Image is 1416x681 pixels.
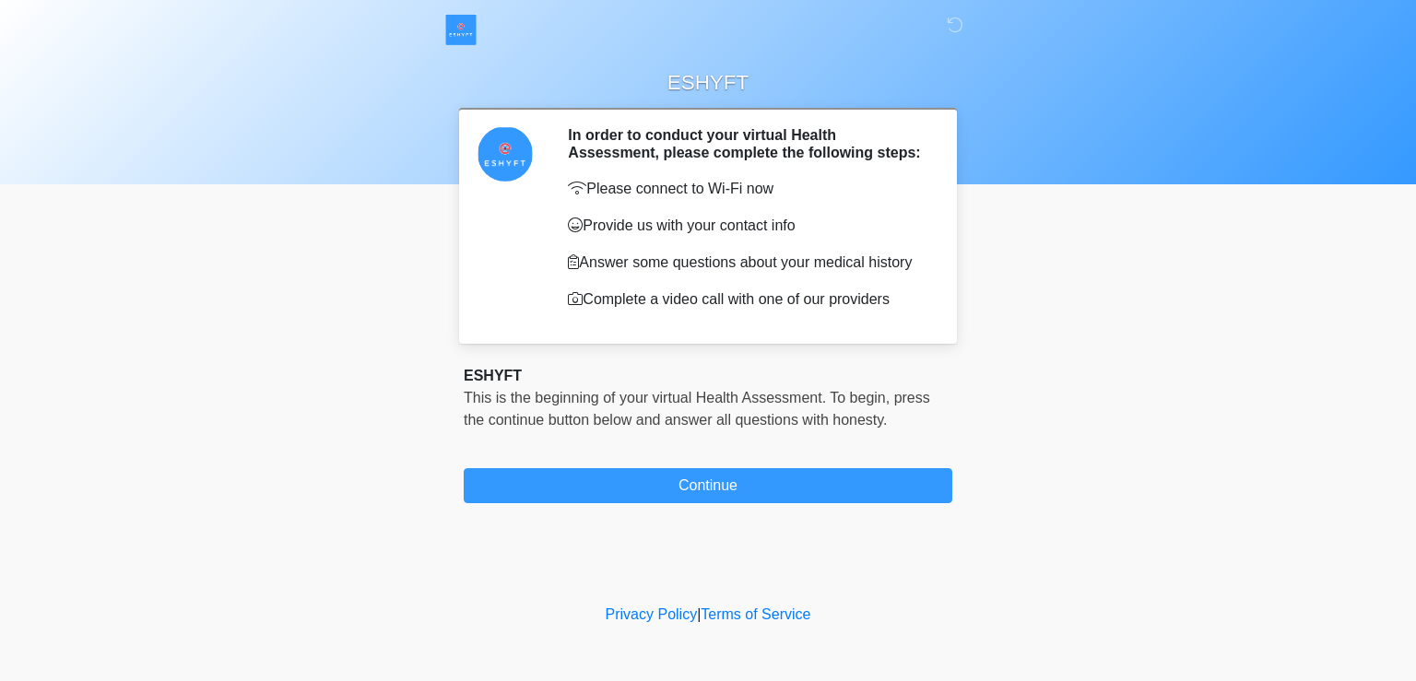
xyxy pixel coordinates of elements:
[568,126,925,161] h2: In order to conduct your virtual Health Assessment, please complete the following steps:
[478,126,533,182] img: Agent Avatar
[450,66,966,100] h1: ESHYFT
[568,288,925,311] p: Complete a video call with one of our providers
[568,178,925,200] p: Please connect to Wi-Fi now
[568,215,925,237] p: Provide us with your contact info
[445,14,477,45] img: ESHYFT Logo
[464,365,952,387] div: ESHYFT
[568,252,925,274] p: Answer some questions about your medical history
[697,606,701,622] a: |
[464,390,930,428] span: This is the beginning of your virtual Health Assessment. ﻿﻿﻿﻿﻿﻿To begin, ﻿﻿﻿﻿﻿﻿﻿﻿﻿﻿﻿﻿﻿﻿﻿﻿﻿﻿press ...
[606,606,698,622] a: Privacy Policy
[701,606,810,622] a: Terms of Service
[464,468,952,503] button: Continue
